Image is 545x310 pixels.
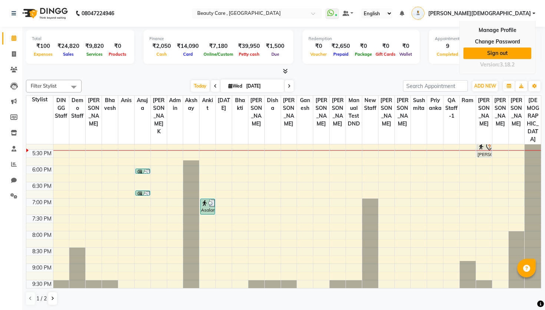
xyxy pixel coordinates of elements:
span: Package [353,52,374,57]
span: Demo staff [69,96,85,121]
span: Completed [435,52,460,57]
div: ₹2,650 [328,42,353,50]
div: ₹2,050 [149,42,174,50]
span: Voucher [308,52,328,57]
span: [PERSON_NAME] [395,96,411,128]
div: Finance [149,36,287,42]
span: ADD NEW [474,83,496,89]
div: Version:3.18.2 [463,59,531,70]
span: Prepaid [331,52,350,57]
span: Filter Stylist [31,83,57,89]
span: Ganesh [297,96,313,113]
span: [PERSON_NAME] K [151,96,167,136]
b: 08047224946 [82,3,114,24]
div: ₹24,820 [54,42,82,50]
img: Ankit Jain [412,7,425,20]
div: ₹14,090 [174,42,202,50]
span: bhavesh [102,96,118,113]
span: Cash [155,52,169,57]
a: Sign out [463,48,531,59]
div: Stylist [26,96,53,104]
span: QA Staff-1 [443,96,459,121]
span: [PERSON_NAME] [248,96,264,128]
span: Admin [167,96,183,113]
span: [PERSON_NAME] [476,96,492,128]
div: ₹0 [374,42,397,50]
input: Search Appointment [403,80,468,92]
div: [PERSON_NAME], TK02, 05:15 PM-05:45 PM, Hair [477,142,491,157]
span: Akshay [183,96,199,113]
div: 9:30 PM [31,280,53,288]
span: [PERSON_NAME][DEMOGRAPHIC_DATA] [428,10,531,17]
span: Anis [118,96,134,105]
span: ram [460,96,476,105]
button: ADD NEW [472,81,498,91]
span: Manual Test DND [346,96,362,128]
a: Manage Profile [463,25,531,36]
div: 9:00 PM [31,264,53,272]
div: ₹0 [107,42,128,50]
span: Sushmita [411,96,427,113]
span: Services [85,52,105,57]
div: Total [32,36,128,42]
span: Wed [227,83,244,89]
span: Petty cash [237,52,261,57]
span: Due [270,52,281,57]
span: Priyanka [427,96,443,113]
span: Bhakti [232,96,248,113]
div: 9 [435,42,460,50]
span: [PERSON_NAME] [379,96,394,128]
div: Redemption [308,36,414,42]
span: new staff [362,96,378,113]
div: [PERSON_NAME] 1, TK01, 06:05 PM-06:55 PM, [DEMOGRAPHIC_DATA] Hair Setting [136,191,150,195]
div: ₹0 [308,42,328,50]
span: [PERSON_NAME] [281,96,297,128]
span: DINGG Staff [53,96,69,121]
span: Card [181,52,195,57]
div: 7:30 PM [31,215,53,223]
span: Ankit [199,96,215,113]
span: 1 / 2 [36,295,47,303]
div: 5:30 PM [31,150,53,157]
span: Products [107,52,128,57]
span: [DEMOGRAPHIC_DATA] [525,96,541,144]
div: Appointment [435,36,527,42]
span: [PERSON_NAME] [492,96,508,128]
span: Anuja [135,96,151,113]
span: Online/Custom [202,52,235,57]
div: ₹1,500 [263,42,287,50]
div: ₹0 [397,42,414,50]
span: Wallet [397,52,414,57]
div: 7:00 PM [31,199,53,206]
div: ₹7,180 [202,42,235,50]
div: Asalam, TK12, 07:00 PM-07:30 PM, Half hand manicure [201,199,215,214]
div: ₹9,820 [82,42,107,50]
span: Gift Cards [374,52,397,57]
div: ₹39,950 [235,42,263,50]
div: 6:00 PM [31,166,53,174]
span: Expenses [32,52,54,57]
a: Change Password [463,36,531,48]
span: [PERSON_NAME] [509,96,525,128]
div: ₹100 [32,42,54,50]
div: [PERSON_NAME] 1, TK01, 06:05 PM-06:55 PM, [DEMOGRAPHIC_DATA] Hair Setting [136,169,150,173]
span: [DATE] [216,96,232,113]
span: [PERSON_NAME] [330,96,346,128]
span: Today [191,80,209,92]
div: 8:30 PM [31,248,53,255]
div: 8:00 PM [31,231,53,239]
div: ₹0 [353,42,374,50]
span: [PERSON_NAME] [86,96,102,128]
input: 2025-10-01 [244,81,281,92]
span: Sales [61,52,76,57]
div: 6:30 PM [31,182,53,190]
span: [PERSON_NAME] [313,96,329,128]
img: logo [19,3,70,24]
span: Disha [265,96,281,113]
